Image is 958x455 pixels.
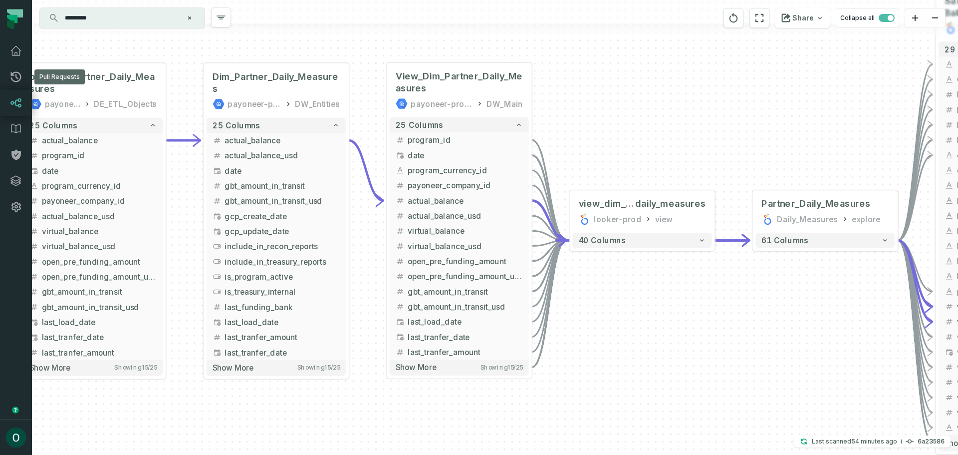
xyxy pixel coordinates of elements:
[29,196,38,205] span: integer
[396,211,405,220] span: decimal
[213,363,253,373] span: Show more
[390,163,529,178] button: program_currency_id
[532,240,567,367] g: Edge from b486fd9f67732d22aea4699de7afb9fb to 07ddcc9da93852d65aa6c78bb83b64c3
[29,71,157,95] span: pre_Dim_Partner_Daily_Measures
[408,316,522,328] span: last_load_date
[207,209,346,224] button: gcp_create_date
[390,329,529,344] button: last_tranfer_date
[213,212,222,221] span: timestamp
[579,236,626,245] span: 40 columns
[23,224,163,239] button: virtual_balance
[42,210,157,222] span: actual_balance_usd
[918,439,945,445] h4: 6a23586
[812,437,897,447] p: Last scanned
[390,238,529,253] button: virtual_balance_usd
[775,8,830,28] button: Share
[213,121,260,130] span: 25 columns
[898,79,933,240] g: Edge from adf5c8aee706104c68604feba82221c5 to 8efd53497f173ae0131c3da10d5c7e09
[23,360,163,376] button: Show moreShowing15/25
[29,121,77,130] span: 25 columns
[898,64,933,240] g: Edge from adf5c8aee706104c68604feba82221c5 to 8efd53497f173ae0131c3da10d5c7e09
[23,193,163,208] button: payoneer_company_id
[42,271,157,283] span: open_pre_funding_amount_usd
[777,213,838,225] div: Daily_Measures
[945,75,954,84] span: string
[408,331,522,343] span: last_tranfer_date
[396,120,443,129] span: 25 columns
[42,256,157,267] span: open_pre_funding_amount
[898,240,933,352] g: Edge from adf5c8aee706104c68604feba82221c5 to 8efd53497f173ae0131c3da10d5c7e09
[396,302,405,311] span: decimal
[898,240,933,398] g: Edge from adf5c8aee706104c68604feba82221c5 to 8efd53497f173ae0131c3da10d5c7e09
[532,155,567,241] g: Edge from b486fd9f67732d22aea4699de7afb9fb to 07ddcc9da93852d65aa6c78bb83b64c3
[23,163,163,178] button: date
[207,178,346,193] button: gbt_amount_in_transit
[42,241,157,252] span: virtual_balance_usd
[23,269,163,284] button: open_pre_funding_amount_usd
[408,271,522,282] span: open_pre_funding_amount_usd
[23,330,163,345] button: last_tranfer_date
[185,13,195,23] button: Clear search query
[23,299,163,314] button: gbt_amount_in_transit_usd
[42,286,157,298] span: gbt_amount_in_transit
[945,166,954,175] span: string
[207,299,346,314] button: last_funding_bank
[213,272,222,281] span: boolean
[852,213,881,225] div: explore
[225,241,339,252] span: include_in_recon_reports
[225,332,339,343] span: last_tranfer_amount
[408,149,522,161] span: date
[396,257,405,266] span: decimal
[225,347,339,358] span: last_tranfer_date
[408,165,522,176] span: program_currency_id
[390,299,529,314] button: gbt_amount_in_transit_usd
[42,165,157,176] span: date
[396,166,405,175] span: string
[945,408,954,417] span: integer
[114,364,157,372] span: Showing 15 / 25
[390,178,529,193] button: payoneer_company_id
[408,286,522,297] span: gbt_amount_in_transit
[396,317,405,326] span: timestamp
[390,208,529,223] button: actual_balance_usd
[396,363,437,372] span: Show more
[396,287,405,296] span: decimal
[761,198,870,210] div: Partner_Daily_Measures
[207,163,346,178] button: date
[411,97,473,109] div: payoneer-prod-eu-svc-data-016f
[23,209,163,224] button: actual_balance_usd
[213,181,222,190] span: decimal
[408,240,522,252] span: virtual_balance_usd
[29,166,38,175] span: timestamp
[408,210,522,222] span: actual_balance_usd
[898,240,933,322] g: Edge from adf5c8aee706104c68604feba82221c5 to 8efd53497f173ae0131c3da10d5c7e09
[390,360,529,375] button: Show moreShowing15/25
[23,345,163,360] button: last_tranfer_amount
[945,211,954,220] span: string
[225,165,339,176] span: date
[408,180,522,191] span: payoneer_company_id
[29,272,38,281] span: decimal
[207,315,346,330] button: last_load_date
[42,226,157,237] span: virtual_balance
[945,226,954,235] span: string
[29,318,38,327] span: timestamp
[594,213,641,225] div: looker-prod
[396,348,405,357] span: decimal
[390,193,529,208] button: actual_balance
[396,181,405,190] span: integer
[945,196,954,205] span: string
[207,345,346,360] button: last_tranfer_date
[945,181,954,190] span: string
[295,98,339,110] div: DW_Entities
[898,94,933,240] g: Edge from adf5c8aee706104c68604feba82221c5 to 8efd53497f173ae0131c3da10d5c7e09
[207,239,346,254] button: include_in_recon_reports
[225,195,339,207] span: gbt_amount_in_transit_usd
[396,226,405,235] span: decimal
[29,227,38,236] span: decimal
[635,198,706,210] span: daily_measures
[390,345,529,360] button: last_tranfer_amount
[945,120,954,129] span: integer
[898,240,933,382] g: Edge from adf5c8aee706104c68604feba82221c5 to 8efd53497f173ae0131c3da10d5c7e09
[207,224,346,239] button: gcp_update_date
